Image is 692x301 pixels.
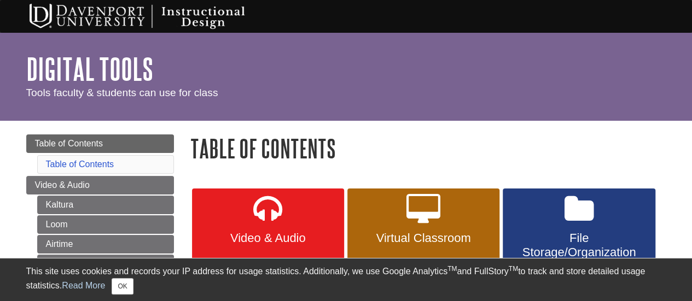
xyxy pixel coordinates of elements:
span: Table of Contents [35,139,103,148]
a: Table of Contents [26,134,174,153]
a: Table of Contents [46,160,114,169]
a: Read More [62,281,105,290]
span: Tools faculty & students can use for class [26,87,218,98]
div: This site uses cookies and records your IP address for usage statistics. Additionally, we use Goo... [26,265,666,294]
span: Video & Audio [200,231,336,245]
span: File Storage/Organization [511,231,647,259]
a: Digital Tools [26,52,153,86]
a: Airtime [37,235,174,253]
button: Close [112,278,133,294]
span: Video & Audio [35,180,90,190]
a: Audacity [37,255,174,273]
sup: TM [509,265,518,273]
img: Davenport University Instructional Design [21,3,283,30]
a: Loom [37,215,174,234]
a: File Storage/Organization [503,188,655,270]
a: Video & Audio [192,188,344,270]
sup: TM [447,265,457,273]
a: Kaltura [37,196,174,214]
a: Video & Audio [26,176,174,194]
a: Virtual Classroom [347,188,499,270]
span: Virtual Classroom [356,231,491,245]
h1: Table of Contents [190,134,666,162]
